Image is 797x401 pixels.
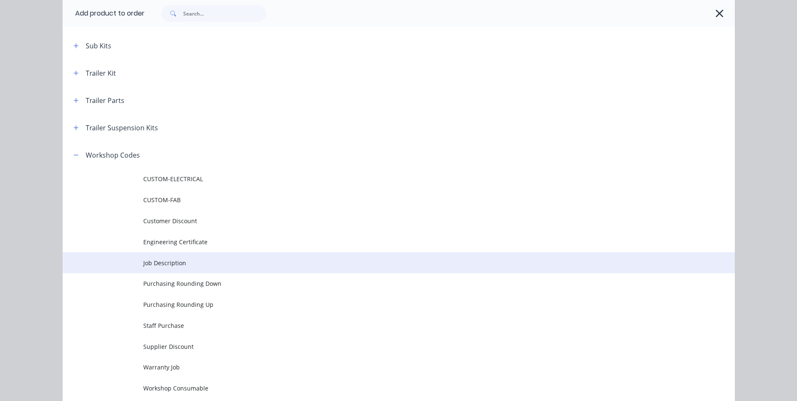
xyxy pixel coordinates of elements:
[143,384,616,393] span: Workshop Consumable
[183,5,266,22] input: Search...
[143,237,616,246] span: Engineering Certificate
[143,216,616,225] span: Customer Discount
[143,342,616,351] span: Supplier Discount
[143,279,616,288] span: Purchasing Rounding Down
[86,95,124,106] div: Trailer Parts
[143,363,616,372] span: Warranty Job
[143,300,616,309] span: Purchasing Rounding Up
[143,195,616,204] span: CUSTOM-FAB
[143,174,616,183] span: CUSTOM-ELECTRICAL
[143,259,616,267] span: Job Description
[143,321,616,330] span: Staff Purchase
[86,68,116,78] div: Trailer Kit
[86,150,140,160] div: Workshop Codes
[86,41,111,51] div: Sub Kits
[86,123,158,133] div: Trailer Suspension Kits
